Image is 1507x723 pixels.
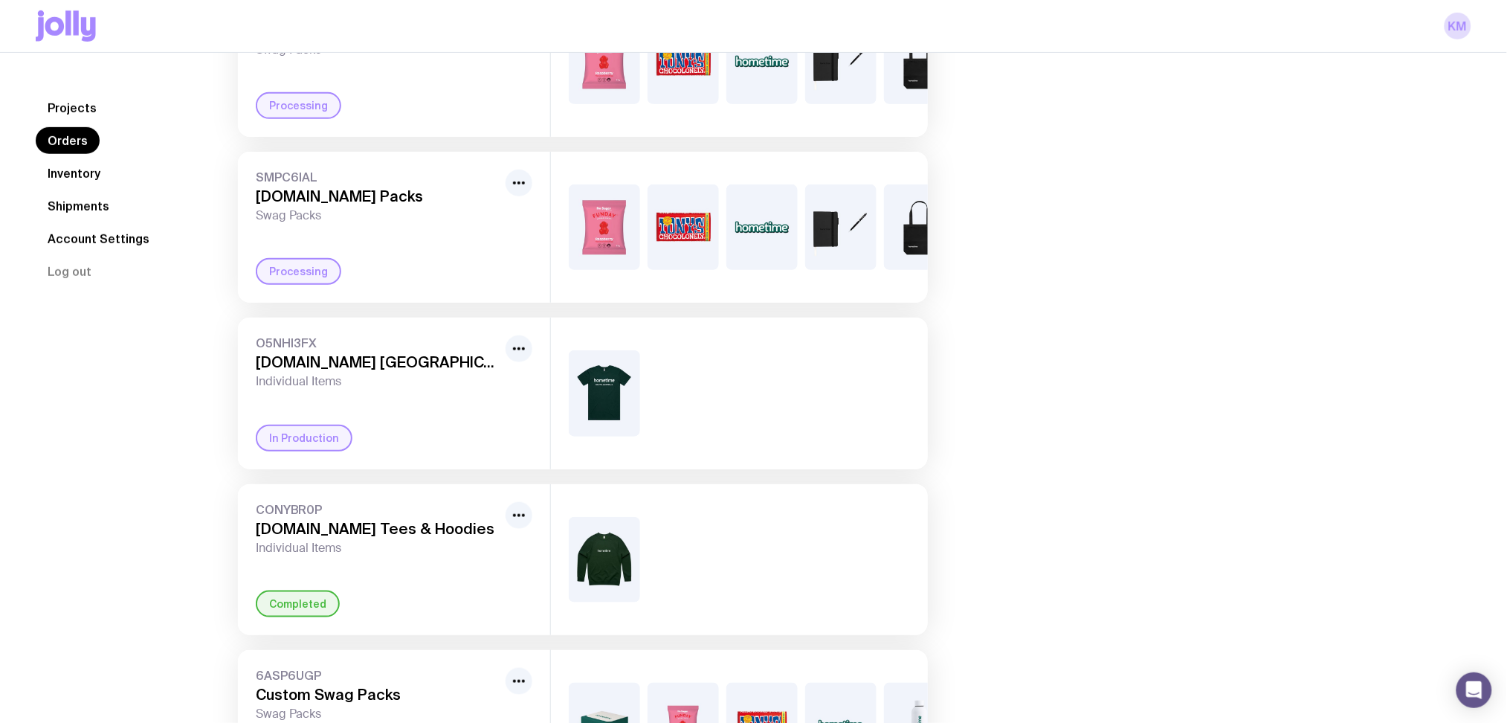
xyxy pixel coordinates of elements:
[256,591,340,617] div: Completed
[256,425,352,452] div: In Production
[1445,13,1471,39] a: KM
[256,374,500,389] span: Individual Items
[256,668,500,683] span: 6ASP6UGP
[256,187,500,205] h3: [DOMAIN_NAME] Packs
[36,225,161,252] a: Account Settings
[256,258,341,285] div: Processing
[36,94,109,121] a: Projects
[256,353,500,371] h3: [DOMAIN_NAME] [GEOGRAPHIC_DATA]
[256,335,500,350] span: O5NHI3FX
[36,258,103,285] button: Log out
[256,686,500,704] h3: Custom Swag Packs
[36,160,112,187] a: Inventory
[256,541,500,556] span: Individual Items
[256,520,500,538] h3: [DOMAIN_NAME] Tees & Hoodies
[1456,672,1492,708] div: Open Intercom Messenger
[256,707,500,722] span: Swag Packs
[36,193,121,219] a: Shipments
[36,127,100,154] a: Orders
[256,170,500,184] span: SMPC6IAL
[256,208,500,223] span: Swag Packs
[256,92,341,119] div: Processing
[256,502,500,517] span: CONYBR0P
